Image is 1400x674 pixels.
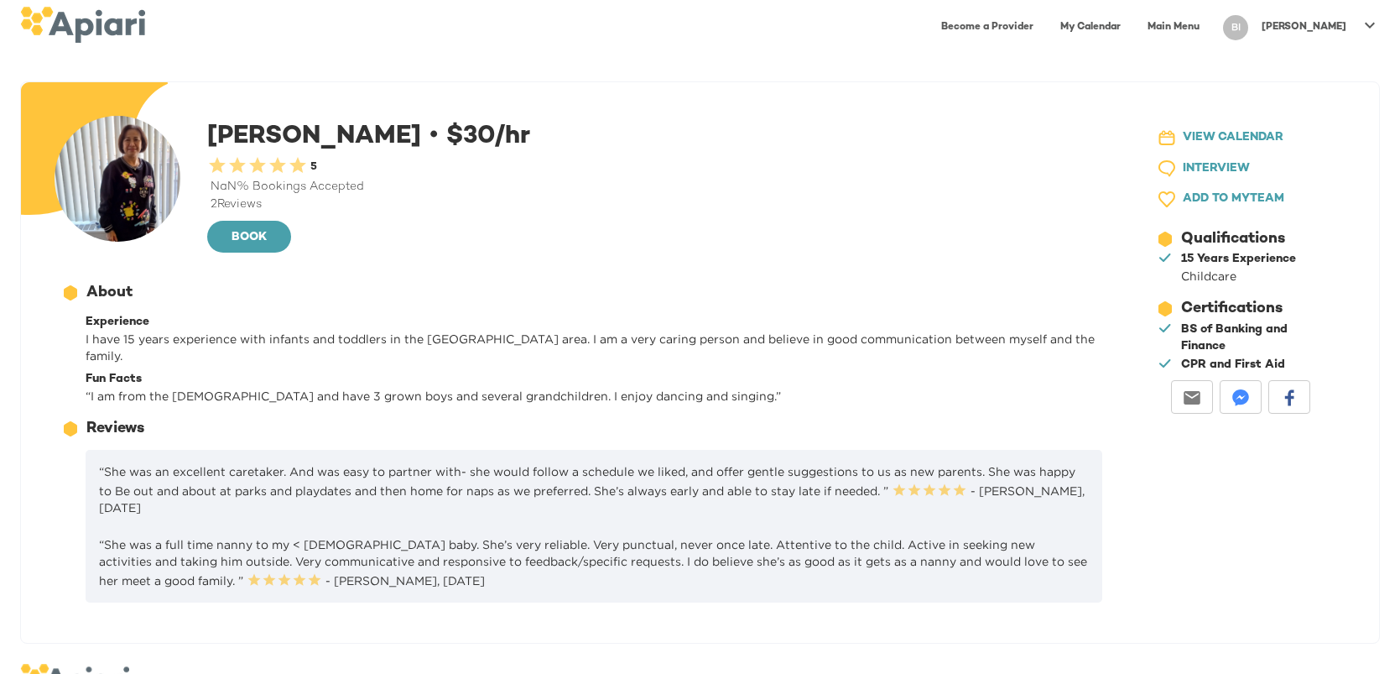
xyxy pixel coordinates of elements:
[207,196,1109,213] div: 2 Reviews
[1181,251,1296,268] div: 15 Years Experience
[1142,154,1335,185] button: INTERVIEW
[1050,10,1131,44] a: My Calendar
[99,536,1089,589] p: “She was a full time nanny to my < [DEMOGRAPHIC_DATA] baby. She’s very reliable. Very punctual, n...
[86,331,1102,364] p: I have 15 years experience with infants and toddlers in the [GEOGRAPHIC_DATA] area. I am a very c...
[86,314,1102,331] div: Experience
[1181,321,1332,355] div: BS of Banking and Finance
[1181,357,1285,374] div: CPR and First Aid
[1181,228,1285,250] div: Qualifications
[221,227,278,248] span: BOOK
[1183,128,1283,149] span: VIEW CALENDAR
[428,120,440,147] span: •
[86,282,133,304] div: About
[1183,189,1284,210] span: ADD TO MY TEAM
[1223,15,1248,40] div: BI
[1281,389,1298,406] img: facebook-white sharing button
[207,116,1109,255] div: [PERSON_NAME]
[1183,159,1250,180] span: INTERVIEW
[20,7,145,43] img: logo
[1142,184,1335,215] button: ADD TO MYTEAM
[1262,20,1346,34] p: [PERSON_NAME]
[1232,389,1249,406] img: messenger-white sharing button
[1181,268,1296,285] div: Childcare
[86,418,144,440] div: Reviews
[1181,298,1283,320] div: Certifications
[86,371,1102,388] div: Fun Facts
[207,179,1109,196] div: NaN % Bookings Accepted
[207,221,291,253] button: BOOK
[931,10,1043,44] a: Become a Provider
[1137,10,1210,44] a: Main Menu
[1142,123,1335,154] button: VIEW CALENDAR
[1184,389,1200,406] img: email-white sharing button
[86,389,781,402] span: “ I am from the [DEMOGRAPHIC_DATA] and have 3 grown boys and several grandchildren. I enjoy danci...
[421,123,530,150] span: $ 30 /hr
[308,159,317,175] div: 5
[55,116,180,242] img: user-photo-123-1756860866510.jpeg
[99,463,1089,516] p: “She was an excellent caretaker. And was easy to partner with- she would follow a schedule we lik...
